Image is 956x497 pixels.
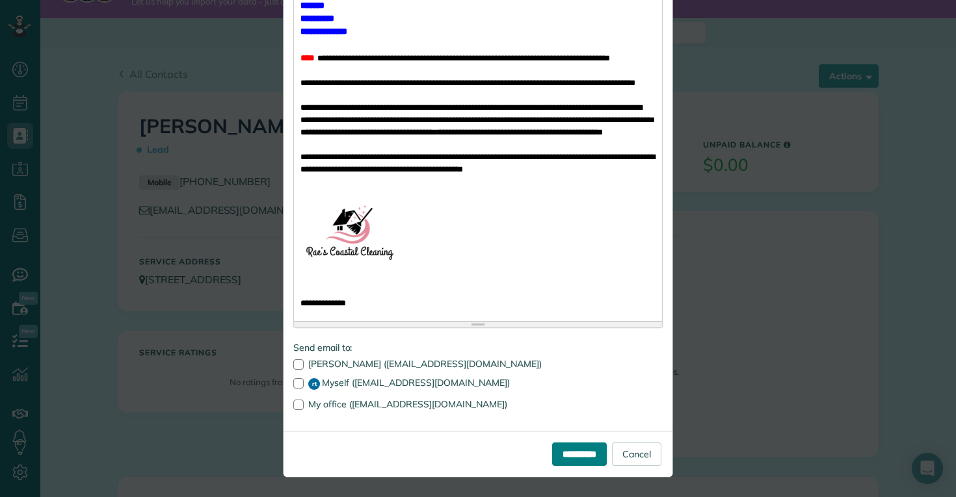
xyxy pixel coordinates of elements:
[612,442,661,466] a: Cancel
[293,378,663,390] label: Myself ([EMAIL_ADDRESS][DOMAIN_NAME])
[293,341,663,354] label: Send email to:
[308,378,320,390] span: rt
[293,359,663,368] label: [PERSON_NAME] ([EMAIL_ADDRESS][DOMAIN_NAME])
[293,400,663,409] label: My office ([EMAIL_ADDRESS][DOMAIN_NAME])
[294,322,662,327] div: Resize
